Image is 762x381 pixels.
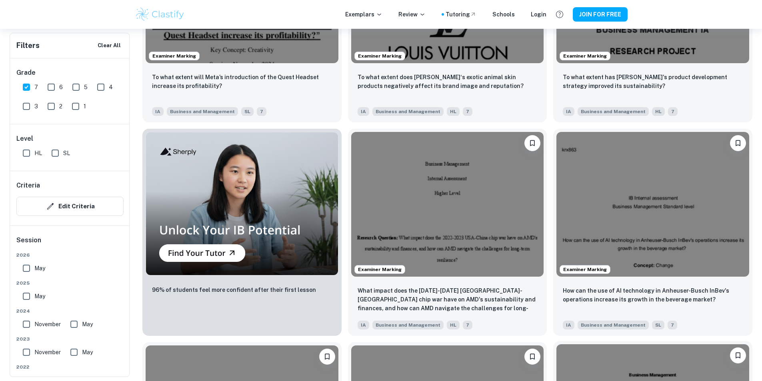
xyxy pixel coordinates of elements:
span: HL [34,149,42,158]
span: 7 [463,107,472,116]
h6: Session [16,235,124,251]
p: To what extent has Zara's product development strategy improved its sustainability? [563,73,743,90]
span: Business and Management [372,107,444,116]
span: 7 [668,107,678,116]
span: Examiner Marking [355,52,405,60]
span: Business and Management [578,321,649,329]
h6: Criteria [16,181,40,190]
span: 2022 [16,363,124,371]
span: IA [563,107,574,116]
button: Please log in to bookmark exemplars [730,347,746,363]
span: May [82,348,93,357]
span: IA [358,321,369,329]
p: Exemplars [345,10,382,19]
p: 96% of students feel more confident after their first lesson [152,285,316,294]
span: May [34,292,45,301]
span: 6 [59,83,63,92]
button: Please log in to bookmark exemplars [524,135,540,151]
img: Clastify logo [135,6,186,22]
p: Review [398,10,426,19]
img: Business and Management IA example thumbnail: What impact does the 2022-2023 USA-China [351,132,544,276]
button: Edit Criteria [16,197,124,216]
span: 2026 [16,251,124,259]
span: 2024 [16,307,124,315]
span: May [82,320,93,329]
span: Business and Management [167,107,238,116]
button: JOIN FOR FREE [573,7,628,22]
span: IA [563,321,574,329]
p: What impact does the 2022-2023 USA-China chip war have on AMD's sustainability and finances, and ... [358,286,538,313]
p: To what extent will Meta’s introduction of the Quest Headset increase its profitability? [152,73,332,90]
span: SL [63,149,70,158]
span: Examiner Marking [560,52,610,60]
span: 5 [84,83,88,92]
button: Help and Feedback [553,8,566,21]
span: 3 [34,102,38,111]
span: HL [652,107,665,116]
h6: Filters [16,40,40,51]
a: Schools [492,10,515,19]
button: Clear All [96,40,123,52]
h6: Grade [16,68,124,78]
span: 7 [34,83,38,92]
a: Thumbnail96% of students feel more confident after their first lesson [142,129,342,335]
span: Examiner Marking [560,266,610,273]
span: May [34,264,45,273]
span: SL [652,321,664,329]
a: Examiner MarkingPlease log in to bookmark exemplarsWhat impact does the 2022-2023 USA-China chip ... [348,129,547,335]
span: SL [241,107,254,116]
span: 2 [59,102,62,111]
span: November [34,348,61,357]
span: November [34,320,61,329]
span: IA [152,107,164,116]
p: How can the use of AI technology in Anheuser-Busch InBev's operations increase its growth in the ... [563,286,743,304]
a: Login [531,10,546,19]
span: HL [447,107,460,116]
img: Thumbnail [146,132,338,275]
span: 4 [109,83,113,92]
span: 7 [257,107,266,116]
span: 2025 [16,279,124,287]
span: HL [447,321,460,329]
span: Examiner Marking [149,52,199,60]
span: Examiner Marking [355,266,405,273]
a: Examiner MarkingPlease log in to bookmark exemplarsHow can the use of AI technology in Anheuser-B... [553,129,752,335]
a: Tutoring [446,10,476,19]
p: To what extent does Louis Vuitton‘s exotic animal skin products negatively affect its brand image... [358,73,538,90]
span: IA [358,107,369,116]
img: Business and Management IA example thumbnail: How can the use of AI technology in Anhe [556,132,749,276]
h6: Level [16,134,124,144]
span: 7 [463,321,472,329]
span: Business and Management [578,107,649,116]
span: 2023 [16,335,124,343]
button: Please log in to bookmark exemplars [319,349,335,365]
span: 1 [84,102,86,111]
button: Please log in to bookmark exemplars [730,135,746,151]
button: Please log in to bookmark exemplars [524,349,540,365]
span: Business and Management [372,321,444,329]
span: 7 [668,321,677,329]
